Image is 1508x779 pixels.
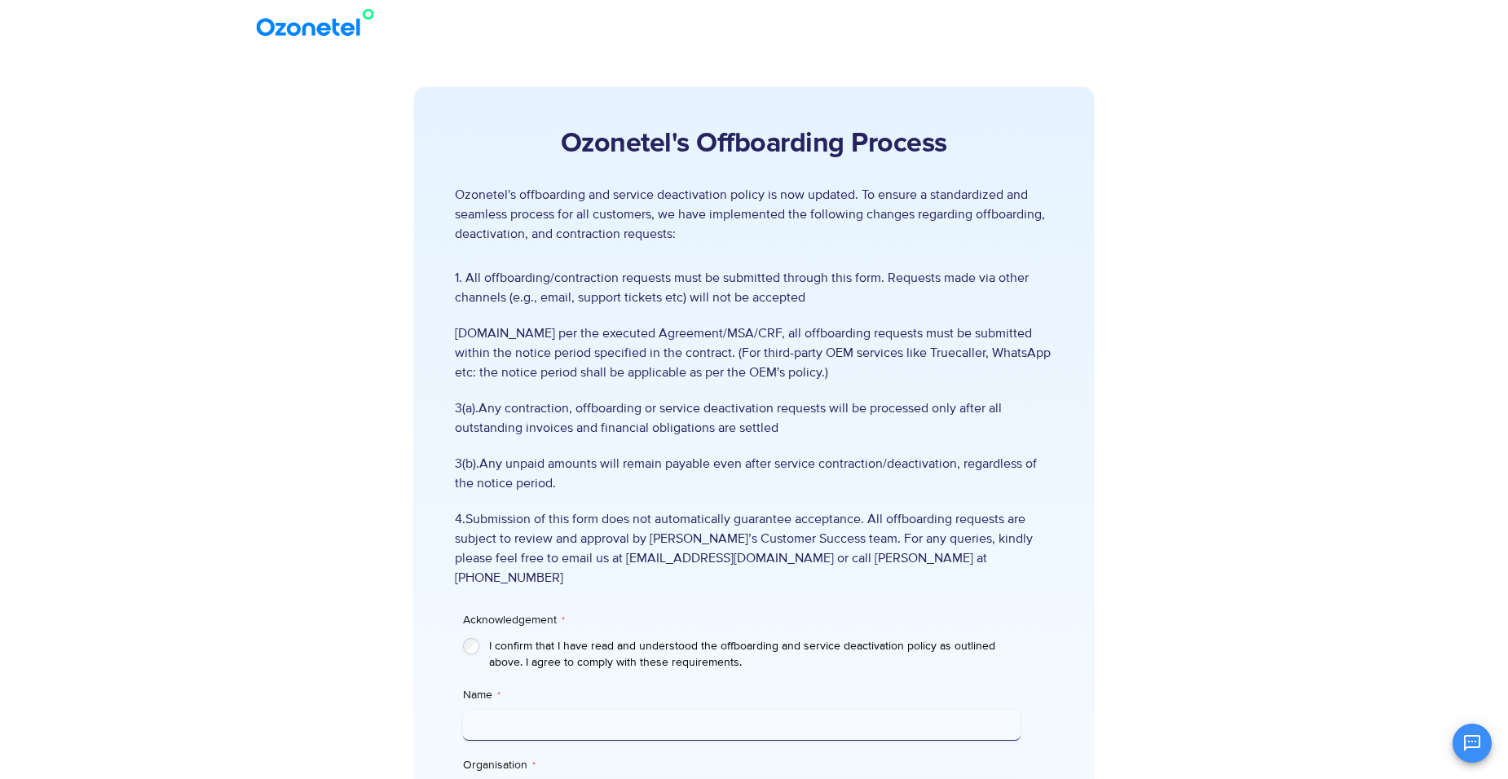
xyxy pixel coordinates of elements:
[455,185,1052,244] p: Ozonetel's offboarding and service deactivation policy is now updated. To ensure a standardized a...
[463,612,565,628] legend: Acknowledgement
[455,454,1052,493] span: 3(b).Any unpaid amounts will remain payable even after service contraction/deactivation, regardle...
[455,398,1052,438] span: 3(a).Any contraction, offboarding or service deactivation requests will be processed only after a...
[489,638,1020,671] label: I confirm that I have read and understood the offboarding and service deactivation policy as outl...
[455,509,1052,588] span: 4.Submission of this form does not automatically guarantee acceptance. All offboarding requests a...
[1453,724,1492,763] button: Open chat
[455,268,1052,307] span: 1. All offboarding/contraction requests must be submitted through this form. Requests made via ot...
[463,757,1020,773] label: Organisation
[455,323,1052,382] span: [DOMAIN_NAME] per the executed Agreement/MSA/CRF, all offboarding requests must be submitted with...
[455,128,1052,161] h2: Ozonetel's Offboarding Process
[463,687,1020,703] label: Name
